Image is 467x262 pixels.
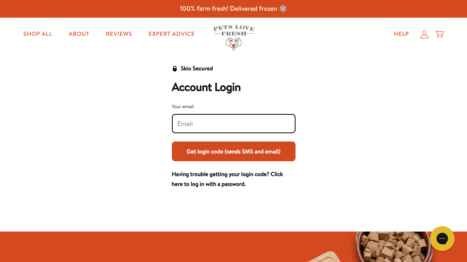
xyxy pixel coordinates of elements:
[172,80,296,94] h2: Account Login
[387,26,416,42] a: Help
[17,26,59,42] a: Shop All
[426,223,459,254] iframe: Gorgias live chat messenger
[99,26,138,42] a: Reviews
[142,26,201,42] a: Expert Advice
[172,102,296,111] div: Your email
[172,141,296,161] button: Get login code (sends SMS and email)
[172,66,178,72] svg: Security
[172,64,213,80] a: Skio Secured
[172,170,283,188] a: Having trouble getting your login code? Click here to log in with a password.
[213,25,254,50] img: Pets Love Fresh
[178,119,290,128] input: Your email input field
[62,26,96,42] a: About
[181,64,213,74] div: Skio Secured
